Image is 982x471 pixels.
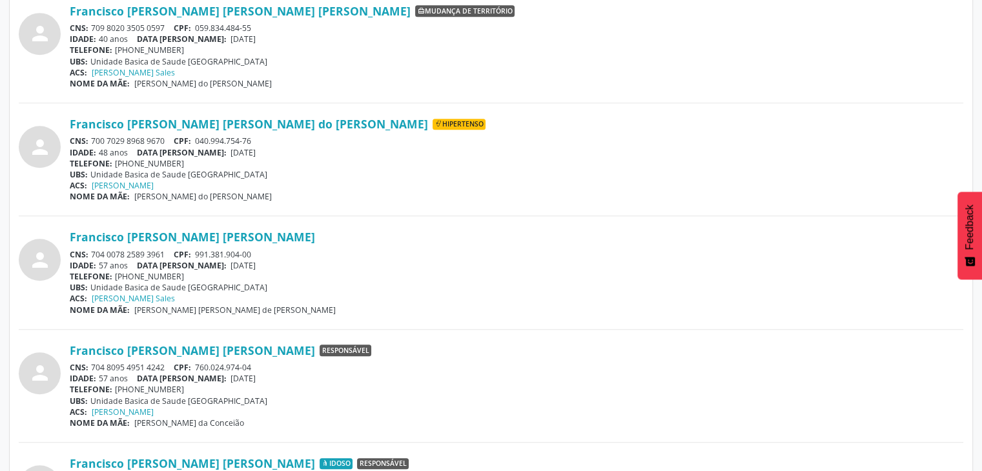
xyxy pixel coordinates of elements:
[70,180,87,191] span: ACS:
[70,135,963,146] div: 700 7029 8968 9670
[70,34,963,45] div: 40 anos
[92,293,175,304] a: [PERSON_NAME] Sales
[433,119,486,130] span: Hipertenso
[70,169,88,180] span: UBS:
[70,396,963,406] div: Unidade Basica de Saude [GEOGRAPHIC_DATA]
[28,22,52,45] i: person
[70,373,963,384] div: 57 anos
[230,34,256,45] span: [DATE]
[195,362,251,373] span: 760.024.974-04
[70,384,112,395] span: TELEFONE:
[28,135,52,159] i: person
[70,135,88,146] span: CNS:
[70,67,87,78] span: ACS:
[134,305,336,316] span: [PERSON_NAME] [PERSON_NAME] de [PERSON_NAME]
[70,45,112,55] span: TELEFONE:
[230,373,256,384] span: [DATE]
[195,23,251,34] span: 059.834.484-55
[134,78,272,89] span: [PERSON_NAME] do [PERSON_NAME]
[70,271,963,282] div: [PHONE_NUMBER]
[70,384,963,395] div: [PHONE_NUMBER]
[415,5,515,17] span: Mudança de território
[70,56,963,67] div: Unidade Basica de Saude [GEOGRAPHIC_DATA]
[957,192,982,279] button: Feedback - Mostrar pesquisa
[28,361,52,385] i: person
[70,45,963,55] div: [PHONE_NUMBER]
[70,78,130,89] span: NOME DA MÃE:
[70,158,112,169] span: TELEFONE:
[320,345,371,356] span: Responsável
[70,282,963,293] div: Unidade Basica de Saude [GEOGRAPHIC_DATA]
[70,56,88,67] span: UBS:
[134,417,244,428] span: [PERSON_NAME] da Conceião
[70,396,88,406] span: UBS:
[70,373,96,384] span: IDADE:
[70,362,963,373] div: 704 8095 4951 4242
[195,249,251,260] span: 991.381.904-00
[964,205,976,250] span: Feedback
[174,23,191,34] span: CPF:
[174,249,191,260] span: CPF:
[70,406,87,417] span: ACS:
[70,271,112,282] span: TELEFONE:
[92,180,154,191] a: [PERSON_NAME]
[320,458,353,470] span: Idoso
[230,147,256,158] span: [DATE]
[70,343,315,357] a: Francisco [PERSON_NAME] [PERSON_NAME]
[70,191,130,202] span: NOME DA MÃE:
[174,135,191,146] span: CPF:
[70,362,88,373] span: CNS:
[137,147,227,158] span: DATA [PERSON_NAME]:
[70,305,130,316] span: NOME DA MÃE:
[70,117,428,131] a: Francisco [PERSON_NAME] [PERSON_NAME] do [PERSON_NAME]
[195,135,251,146] span: 040.994.754-76
[70,260,96,271] span: IDADE:
[230,260,256,271] span: [DATE]
[70,282,88,293] span: UBS:
[92,67,175,78] a: [PERSON_NAME] Sales
[357,458,409,470] span: Responsável
[70,147,963,158] div: 48 anos
[70,417,130,428] span: NOME DA MÃE:
[70,169,963,180] div: Unidade Basica de Saude [GEOGRAPHIC_DATA]
[70,456,315,470] a: Francisco [PERSON_NAME] [PERSON_NAME]
[137,260,227,271] span: DATA [PERSON_NAME]:
[92,406,154,417] a: [PERSON_NAME]
[70,23,963,34] div: 709 8020 3505 0597
[70,293,87,304] span: ACS:
[28,248,52,272] i: person
[134,191,272,202] span: [PERSON_NAME] do [PERSON_NAME]
[70,249,88,260] span: CNS:
[137,34,227,45] span: DATA [PERSON_NAME]:
[70,4,411,18] a: Francisco [PERSON_NAME] [PERSON_NAME] [PERSON_NAME]
[174,362,191,373] span: CPF:
[70,249,963,260] div: 704 0078 2589 3961
[70,230,315,244] a: Francisco [PERSON_NAME] [PERSON_NAME]
[70,158,963,169] div: [PHONE_NUMBER]
[70,147,96,158] span: IDADE:
[137,373,227,384] span: DATA [PERSON_NAME]:
[70,34,96,45] span: IDADE:
[70,23,88,34] span: CNS:
[70,260,963,271] div: 57 anos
